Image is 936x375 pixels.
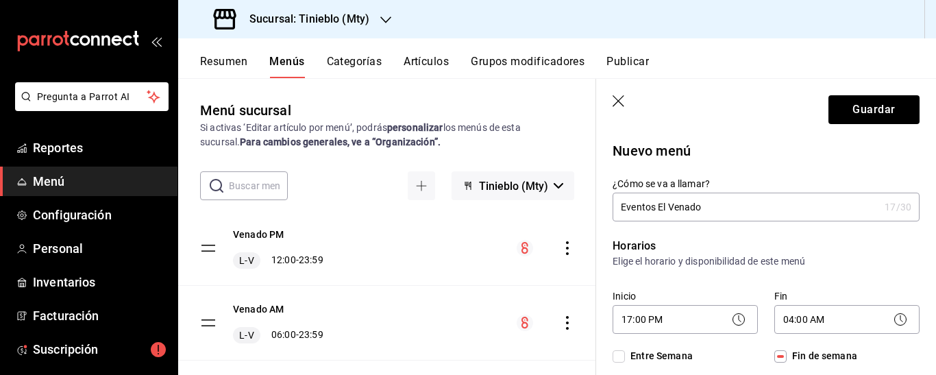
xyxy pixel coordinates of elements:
[613,254,920,268] p: Elige el horario y disponibilidad de este menú
[613,179,920,189] label: ¿Cómo se va a llamar?
[178,211,596,361] table: menu-maker-table
[387,122,443,133] strong: personalizar
[613,238,920,254] p: Horarios
[561,241,574,255] button: actions
[236,328,256,342] span: L-V
[200,121,574,149] div: Si activas ‘Editar artículo por menú’, podrás los menús de esta sucursal.
[774,291,920,301] label: Fin
[613,291,758,301] label: Inicio
[37,90,147,104] span: Pregunta a Parrot AI
[613,141,920,161] p: Nuevo menú
[33,306,167,325] span: Facturación
[200,100,291,121] div: Menú sucursal
[200,55,936,78] div: navigation tabs
[33,138,167,157] span: Reportes
[238,11,369,27] h3: Sucursal: Tinieblo (Mty)
[269,55,304,78] button: Menús
[479,180,548,193] span: Tinieblo (Mty)
[787,349,857,363] span: Fin de semana
[233,252,323,269] div: 12:00 - 23:59
[236,254,256,267] span: L-V
[828,95,920,124] button: Guardar
[151,36,162,47] button: open_drawer_menu
[33,273,167,291] span: Inventarios
[200,315,217,331] button: drag
[233,327,323,343] div: 06:00 - 23:59
[606,55,649,78] button: Publicar
[33,172,167,191] span: Menú
[471,55,584,78] button: Grupos modificadores
[10,99,169,114] a: Pregunta a Parrot AI
[33,239,167,258] span: Personal
[625,349,693,363] span: Entre Semana
[33,340,167,359] span: Suscripción
[200,55,247,78] button: Resumen
[561,316,574,330] button: actions
[240,136,441,147] strong: Para cambios generales, ve a “Organización”.
[15,82,169,111] button: Pregunta a Parrot AI
[233,228,284,241] button: Venado PM
[200,240,217,256] button: drag
[33,206,167,224] span: Configuración
[233,302,284,316] button: Venado AM
[613,305,758,334] div: 17:00 PM
[404,55,449,78] button: Artículos
[452,171,574,200] button: Tinieblo (Mty)
[774,305,920,334] div: 04:00 AM
[327,55,382,78] button: Categorías
[885,200,911,214] div: 17 /30
[229,172,288,199] input: Buscar menú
